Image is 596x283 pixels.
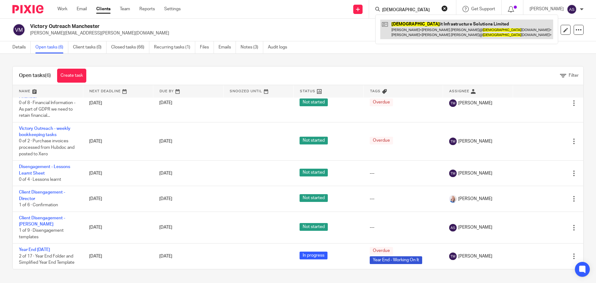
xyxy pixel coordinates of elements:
a: Client tasks (0) [73,41,106,53]
span: 0 of 2 · Purchase invoices processed from Hubdoc and posted to Xero [19,139,74,156]
a: Details [12,41,31,53]
span: (6) [45,73,51,78]
span: [DATE] [159,171,172,176]
span: [PERSON_NAME] [458,253,492,259]
span: [DATE] [159,139,172,144]
a: Victory Outreach - weekly bookkeeping tasks [19,126,70,137]
span: Not started [300,194,328,202]
h1: Open tasks [19,72,51,79]
span: 0 of 8 · Financial Information - As part of GDPR we need to retain financial... [19,101,75,118]
span: [DATE] [159,197,172,201]
div: --- [370,170,437,176]
a: Clients [96,6,111,12]
a: Client Disengagement - Director [19,190,65,201]
a: Audit logs [268,41,292,53]
button: Clear [441,5,448,11]
a: Client Disengagement - [PERSON_NAME] [19,216,65,226]
img: svg%3E [567,4,577,14]
a: Create task [57,69,86,83]
a: Team [120,6,130,12]
input: Search [382,7,437,13]
span: Not started [300,169,328,176]
a: Files [200,41,214,53]
a: Year End [DATE] [19,248,50,252]
span: [DATE] [159,254,172,258]
a: Notes (3) [241,41,263,53]
span: [PERSON_NAME] [458,100,492,106]
img: Pixie [12,5,43,13]
span: Filter [569,73,579,78]
span: Overdue [370,98,393,106]
span: In progress [300,252,327,259]
span: 1 of 6 · Confirmation [19,203,58,207]
img: svg%3E [449,253,457,260]
a: Work [57,6,67,12]
a: Disengagement - Lessons Learnt Sheet [19,165,70,175]
h2: Victory Outreach Manchester [30,23,405,30]
a: Email [77,6,87,12]
span: Get Support [471,7,495,11]
td: [DATE] [83,84,153,122]
span: Tags [370,89,381,93]
span: [PERSON_NAME] [458,224,492,231]
a: Reports [139,6,155,12]
span: 0 of 4 · Lessons learnt [19,177,61,182]
p: [PERSON_NAME] [530,6,564,12]
img: svg%3E [449,224,457,231]
td: [DATE] [83,186,153,212]
span: [PERSON_NAME] [458,170,492,176]
img: svg%3E [12,23,25,36]
p: [PERSON_NAME][EMAIL_ADDRESS][PERSON_NAME][DOMAIN_NAME] [30,30,499,36]
span: Not started [300,137,328,144]
span: Year End - Working On It [370,256,422,264]
img: Low%20Res%20-%20Your%20Support%20Team%20-5.jpg [449,195,457,203]
div: --- [370,224,437,231]
img: svg%3E [449,138,457,145]
span: [PERSON_NAME] [458,196,492,202]
span: [DATE] [159,101,172,105]
a: Closed tasks (66) [111,41,149,53]
td: [DATE] [83,122,153,160]
td: [DATE] [83,212,153,244]
a: Open tasks (6) [35,41,68,53]
span: Snoozed Until [230,89,262,93]
span: Overdue [370,247,393,255]
td: [DATE] [83,161,153,186]
span: Status [300,89,315,93]
span: Not started [300,98,328,106]
span: [DATE] [159,225,172,230]
span: [PERSON_NAME] [458,138,492,144]
a: Client Disengagement Financial [19,88,63,99]
span: Overdue [370,137,393,144]
span: 2 of 17 · Year End Folder and Simplified Year End Template [19,254,74,265]
img: svg%3E [449,170,457,177]
span: 1 of 9 · Disengagement templates [19,229,64,240]
td: [DATE] [83,244,153,269]
a: Recurring tasks (1) [154,41,195,53]
a: Emails [219,41,236,53]
div: --- [370,196,437,202]
span: Not started [300,223,328,231]
a: Settings [164,6,181,12]
img: svg%3E [449,99,457,107]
